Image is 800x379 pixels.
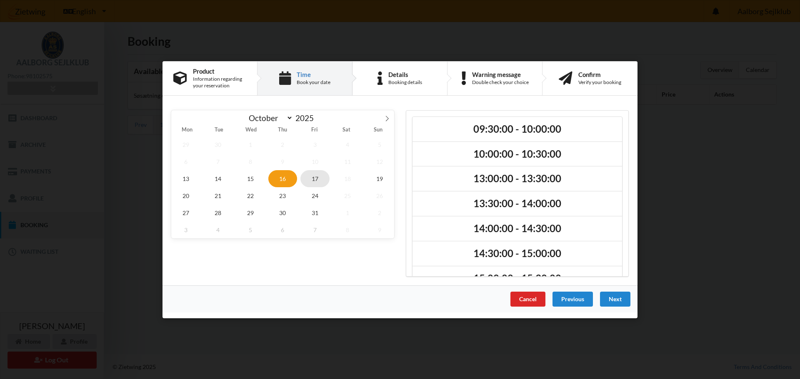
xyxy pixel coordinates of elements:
[365,187,394,204] span: October 26, 2025
[388,71,422,77] div: Details
[171,204,200,221] span: October 27, 2025
[418,122,616,135] h2: 09:30:00 - 10:00:00
[236,170,265,187] span: October 15, 2025
[193,67,246,74] div: Product
[365,221,394,238] span: November 9, 2025
[204,204,233,221] span: October 28, 2025
[472,79,529,86] div: Double check your choice
[300,187,330,204] span: October 24, 2025
[333,153,362,170] span: October 11, 2025
[333,170,362,187] span: October 18, 2025
[365,170,394,187] span: October 19, 2025
[578,71,621,77] div: Confirm
[333,221,362,238] span: November 8, 2025
[333,136,362,153] span: October 4, 2025
[365,204,394,221] span: November 2, 2025
[552,291,593,306] div: Previous
[236,136,265,153] span: October 1, 2025
[418,247,616,260] h2: 14:30:00 - 15:00:00
[204,153,233,170] span: October 7, 2025
[245,113,293,123] select: Month
[171,136,200,153] span: September 29, 2025
[268,204,297,221] span: October 30, 2025
[300,136,330,153] span: October 3, 2025
[418,172,616,185] h2: 13:00:00 - 13:30:00
[293,113,320,123] input: Year
[330,127,362,133] span: Sat
[300,153,330,170] span: October 10, 2025
[236,204,265,221] span: October 29, 2025
[300,204,330,221] span: October 31, 2025
[418,222,616,235] h2: 14:00:00 - 14:30:00
[171,221,200,238] span: November 3, 2025
[204,170,233,187] span: October 14, 2025
[235,127,267,133] span: Wed
[267,127,298,133] span: Thu
[171,153,200,170] span: October 6, 2025
[418,147,616,160] h2: 10:00:00 - 10:30:00
[333,187,362,204] span: October 25, 2025
[418,272,616,285] h2: 15:00:00 - 15:30:00
[362,127,394,133] span: Sun
[300,170,330,187] span: October 17, 2025
[171,127,203,133] span: Mon
[600,291,630,306] div: Next
[204,136,233,153] span: September 30, 2025
[171,187,200,204] span: October 20, 2025
[268,170,297,187] span: October 16, 2025
[418,197,616,210] h2: 13:30:00 - 14:00:00
[203,127,235,133] span: Tue
[297,79,330,86] div: Book your date
[472,71,529,77] div: Warning message
[388,79,422,86] div: Booking details
[510,291,545,306] div: Cancel
[365,153,394,170] span: October 12, 2025
[204,187,233,204] span: October 21, 2025
[171,170,200,187] span: October 13, 2025
[204,221,233,238] span: November 4, 2025
[268,187,297,204] span: October 23, 2025
[333,204,362,221] span: November 1, 2025
[268,221,297,238] span: November 6, 2025
[297,71,330,77] div: Time
[236,187,265,204] span: October 22, 2025
[578,79,621,86] div: Verify your booking
[236,221,265,238] span: November 5, 2025
[268,136,297,153] span: October 2, 2025
[268,153,297,170] span: October 9, 2025
[365,136,394,153] span: October 5, 2025
[300,221,330,238] span: November 7, 2025
[193,76,246,89] div: Information regarding your reservation
[236,153,265,170] span: October 8, 2025
[299,127,330,133] span: Fri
